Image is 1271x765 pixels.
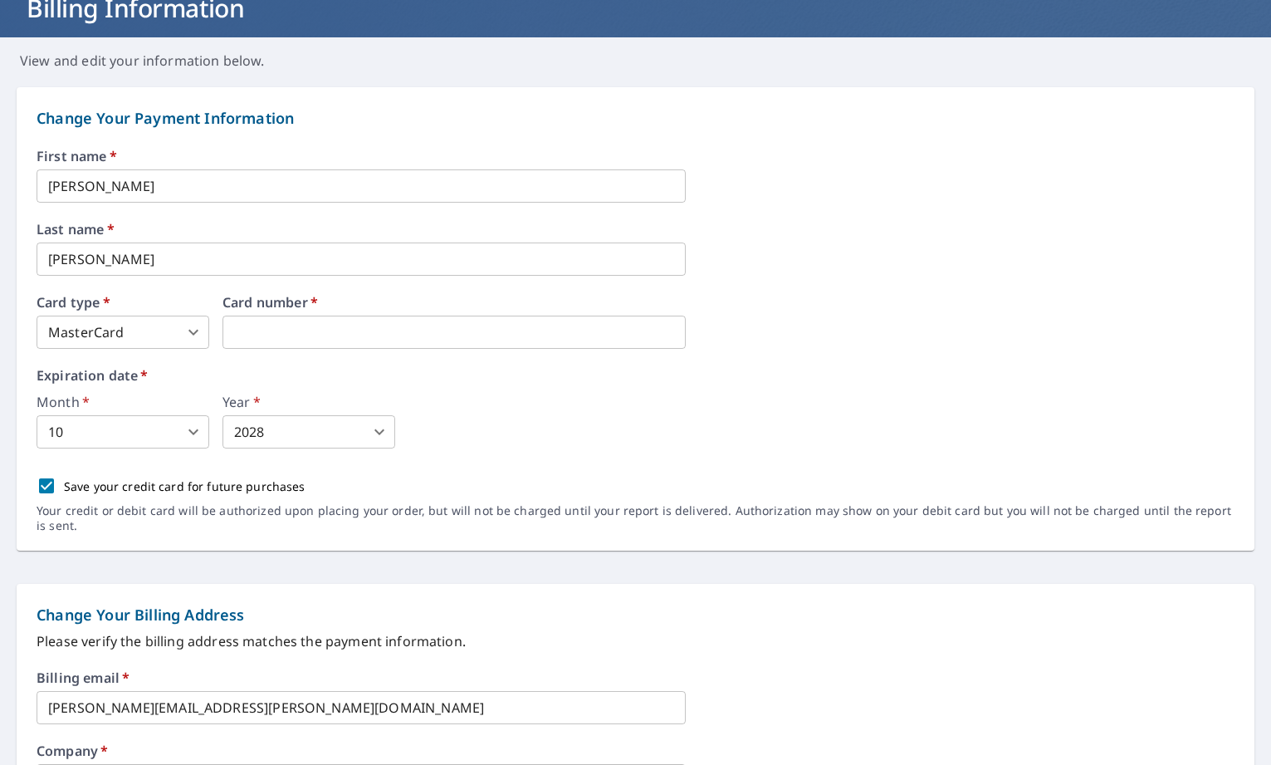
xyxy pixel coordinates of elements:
[37,107,1234,130] p: Change Your Payment Information
[37,604,1234,626] p: Change Your Billing Address
[37,631,1234,651] p: Please verify the billing address matches the payment information.
[37,316,209,349] div: MasterCard
[222,316,686,349] iframe: secure payment field
[37,223,1234,236] label: Last name
[37,150,1234,163] label: First name
[37,296,209,309] label: Card type
[222,415,395,449] div: 2028
[37,415,209,449] div: 10
[37,671,130,684] label: Billing email
[37,744,108,758] label: Company
[222,296,686,309] label: Card number
[37,369,1234,382] label: Expiration date
[64,478,306,495] p: Save your credit card for future purchases
[37,503,1234,533] p: Your credit or debit card will be authorized upon placing your order, but will not be charged unt...
[222,395,395,409] label: Year
[37,395,209,409] label: Month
